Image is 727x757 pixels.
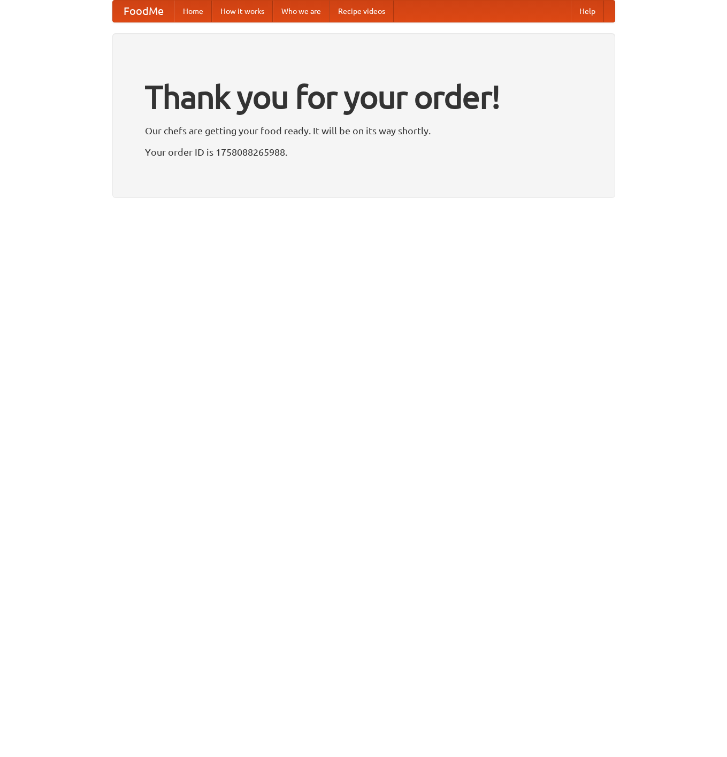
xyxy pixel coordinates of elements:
h1: Thank you for your order! [145,71,583,123]
p: Our chefs are getting your food ready. It will be on its way shortly. [145,123,583,139]
a: FoodMe [113,1,174,22]
a: Help [571,1,604,22]
a: How it works [212,1,273,22]
a: Home [174,1,212,22]
p: Your order ID is 1758088265988. [145,144,583,160]
a: Recipe videos [330,1,394,22]
a: Who we are [273,1,330,22]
